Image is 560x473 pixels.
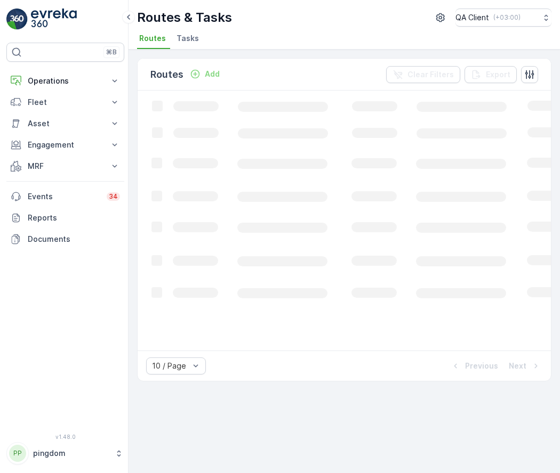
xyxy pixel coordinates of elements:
p: ( +03:00 ) [493,13,521,22]
span: Tasks [177,33,199,44]
img: logo_light-DOdMpM7g.png [31,9,77,30]
p: Routes & Tasks [137,9,232,26]
p: Previous [465,361,498,371]
p: QA Client [455,12,489,23]
p: ⌘B [106,48,117,56]
p: Fleet [28,97,103,108]
p: Asset [28,118,103,129]
p: Documents [28,234,120,244]
button: Export [465,66,517,83]
button: Previous [449,360,499,372]
p: 34 [109,192,118,201]
span: Routes [139,33,166,44]
p: Events [28,191,100,202]
p: Clear Filters [407,69,454,80]
p: Reports [28,213,120,223]
button: Asset [6,113,124,134]
a: Documents [6,229,124,250]
p: Next [509,361,526,371]
p: Export [486,69,510,80]
a: Events34 [6,186,124,207]
p: Routes [150,67,183,82]
button: Next [508,360,542,372]
button: Engagement [6,134,124,156]
button: Operations [6,70,124,92]
div: PP [9,445,26,462]
p: pingdom [33,448,109,459]
p: Engagement [28,140,103,150]
span: v 1.48.0 [6,434,124,440]
p: Operations [28,76,103,86]
a: Reports [6,207,124,229]
button: MRF [6,156,124,177]
img: logo [6,9,28,30]
button: PPpingdom [6,442,124,464]
button: Clear Filters [386,66,460,83]
button: Fleet [6,92,124,113]
button: QA Client(+03:00) [455,9,551,27]
p: MRF [28,161,103,172]
p: Add [205,69,220,79]
button: Add [186,68,224,80]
